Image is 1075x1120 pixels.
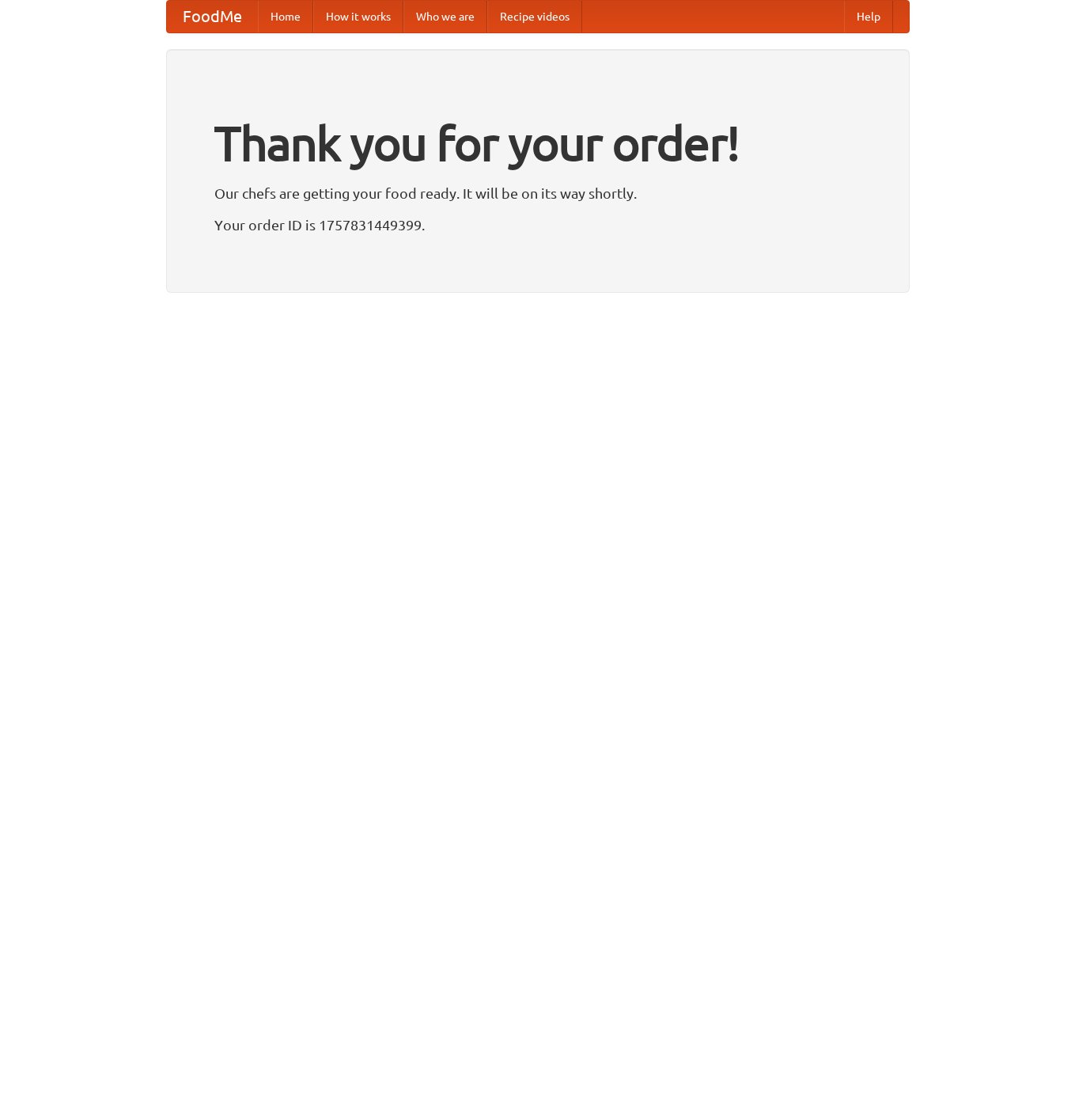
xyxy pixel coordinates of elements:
h1: Thank you for your order! [214,105,861,181]
a: FoodMe [167,1,258,32]
a: How it works [313,1,403,32]
a: Recipe videos [487,1,582,32]
a: Home [258,1,313,32]
p: Our chefs are getting your food ready. It will be on its way shortly. [214,181,861,205]
p: Your order ID is 1757831449399. [214,213,861,237]
a: Who we are [403,1,487,32]
a: Help [844,1,893,32]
